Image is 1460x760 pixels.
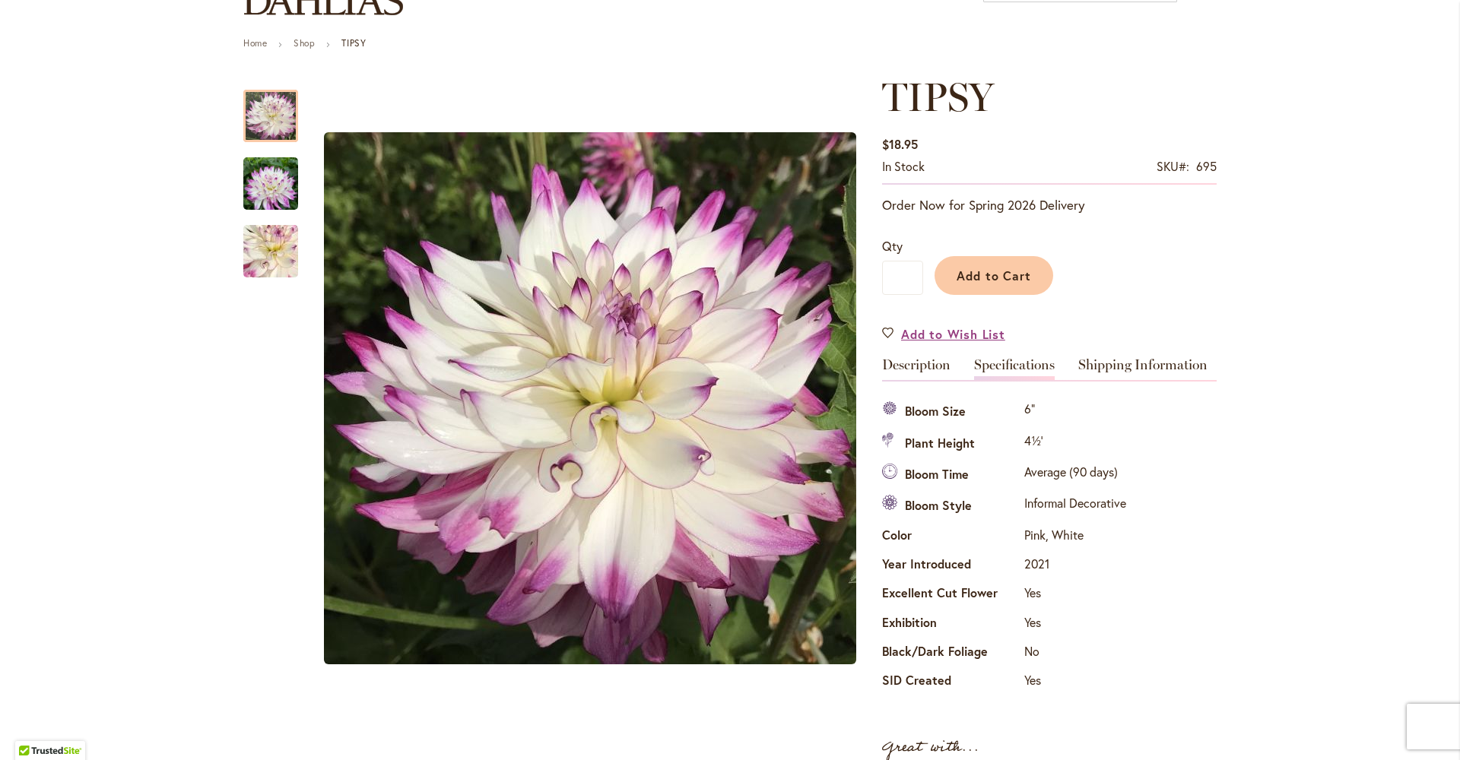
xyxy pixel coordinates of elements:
[882,460,1020,491] th: Bloom Time
[882,552,1020,581] th: Year Introduced
[1020,460,1130,491] td: Average (90 days)
[243,147,298,220] img: TIPSY
[243,142,313,210] div: TIPSY
[882,522,1020,551] th: Color
[324,132,856,664] img: TIPSY
[957,268,1032,283] span: Add to Cart
[882,581,1020,610] th: Excellent Cut Flower
[1157,158,1189,174] strong: SKU
[882,428,1020,459] th: Plant Height
[1196,158,1217,176] div: 695
[882,196,1217,214] p: Order Now for Spring 2026 Delivery
[974,358,1055,380] a: Specifications
[217,199,325,304] img: TIPSY
[294,37,315,49] a: Shop
[341,37,366,49] strong: TIPSY
[882,668,1020,697] th: SID Created
[882,735,979,760] strong: Great with...
[1020,610,1130,638] td: Yes
[1020,428,1130,459] td: 4½'
[882,158,925,176] div: Availability
[882,158,925,174] span: In stock
[313,74,867,723] div: TIPSY
[882,639,1020,668] th: Black/Dark Foliage
[1020,639,1130,668] td: No
[882,73,994,121] span: TIPSY
[1020,581,1130,610] td: Yes
[882,358,1217,697] div: Detailed Product Info
[935,256,1053,295] button: Add to Cart
[243,37,267,49] a: Home
[1020,668,1130,697] td: Yes
[1078,358,1208,380] a: Shipping Information
[882,238,903,254] span: Qty
[882,325,1005,343] a: Add to Wish List
[882,610,1020,638] th: Exhibition
[1020,522,1130,551] td: Pink, White
[313,74,867,723] div: TIPSYTIPSYTIPSY
[11,706,54,749] iframe: Launch Accessibility Center
[1020,552,1130,581] td: 2021
[1020,397,1130,428] td: 6"
[882,136,918,152] span: $18.95
[882,491,1020,522] th: Bloom Style
[1020,491,1130,522] td: Informal Decorative
[243,210,298,277] div: TIPSY
[243,74,313,142] div: TIPSY
[882,358,951,380] a: Description
[313,74,937,723] div: Product Images
[882,397,1020,428] th: Bloom Size
[901,325,1005,343] span: Add to Wish List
